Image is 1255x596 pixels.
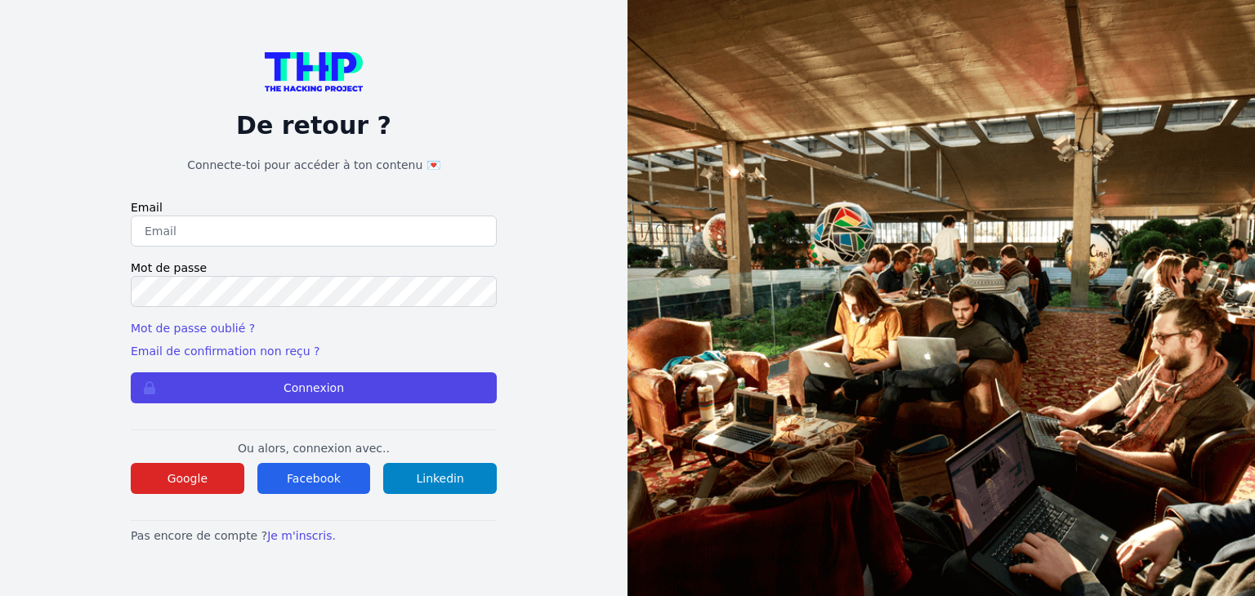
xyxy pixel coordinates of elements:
[131,111,497,140] p: De retour ?
[383,463,497,494] button: Linkedin
[131,216,497,247] input: Email
[265,52,363,91] img: logo
[131,260,497,276] label: Mot de passe
[131,372,497,403] button: Connexion
[131,345,319,358] a: Email de confirmation non reçu ?
[131,157,497,173] h1: Connecte-toi pour accéder à ton contenu 💌
[131,440,497,456] p: Ou alors, connexion avec..
[257,463,371,494] button: Facebook
[131,527,497,544] p: Pas encore de compte ?
[131,322,255,335] a: Mot de passe oublié ?
[131,199,497,216] label: Email
[267,529,336,542] a: Je m'inscris.
[131,463,244,494] button: Google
